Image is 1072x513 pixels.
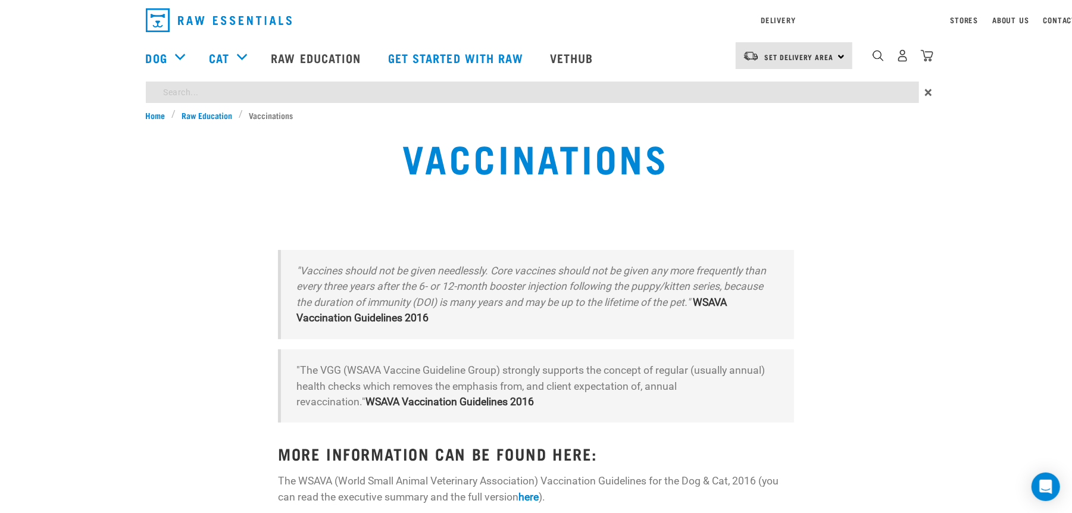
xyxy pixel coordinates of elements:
span: Set Delivery Area [765,55,834,59]
div: Open Intercom Messenger [1032,473,1060,501]
input: Search... [146,82,919,103]
a: Raw Education [176,109,239,121]
a: Delivery [761,18,795,22]
p: The WSAVA (World Small Animal Veterinary Association) Vaccination Guidelines for the Dog & Cat, 2... [278,473,794,505]
a: Dog [146,49,167,67]
img: van-moving.png [743,51,759,61]
span: Home [146,109,165,121]
h3: MORE INFORMATION CAN BE FOUND HERE: [278,445,794,463]
nav: dropdown navigation [136,4,936,37]
img: home-icon-1@2x.png [873,50,884,61]
strong: WSAVA Vaccination Guidelines 2016 [366,396,535,408]
img: user.png [896,49,909,62]
nav: breadcrumbs [146,109,927,121]
span: Raw Education [182,109,233,121]
a: Stores [951,18,979,22]
a: Raw Education [259,34,376,82]
a: Get started with Raw [376,34,538,82]
a: Cat [209,49,229,67]
a: here [518,491,539,503]
img: home-icon@2x.png [921,49,933,62]
em: "Vaccines should not be given needlessly. Core vaccines should not be given any more frequently t... [297,265,767,308]
a: Vethub [538,34,608,82]
strong: WSAVA Vaccination Guidelines 2016 [297,296,727,324]
a: About Us [992,18,1029,22]
img: Raw Essentials Logo [146,8,292,32]
a: Home [146,109,172,121]
h1: Vaccinations [402,136,670,179]
span: × [925,82,933,103]
blockquote: "The VGG (WSAVA Vaccine Guideline Group) strongly supports the concept of regular (usually annual... [278,349,794,423]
